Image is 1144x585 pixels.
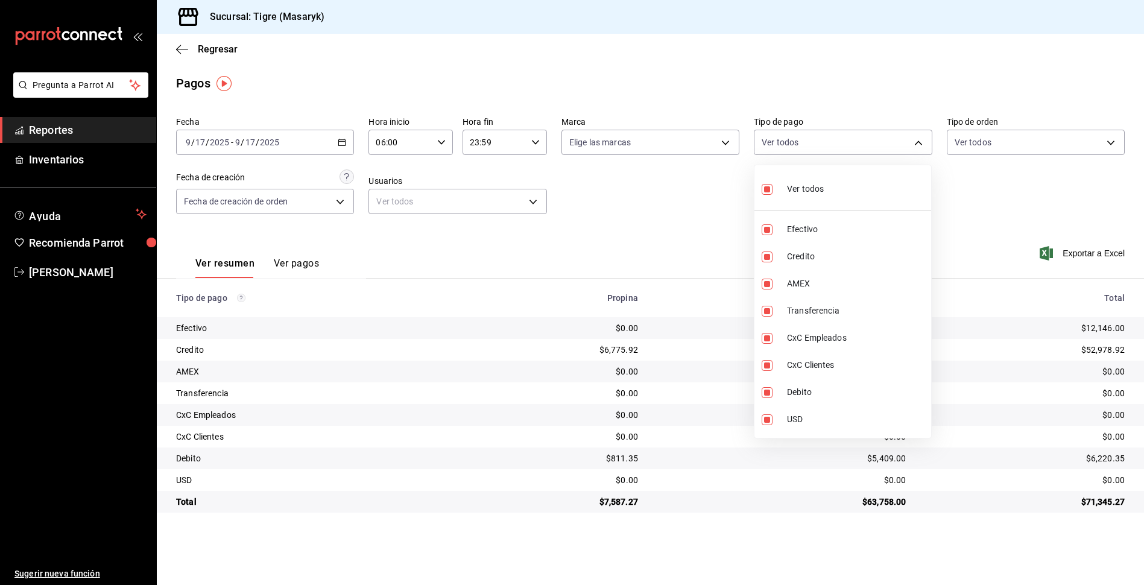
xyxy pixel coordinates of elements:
[787,386,926,399] span: Debito
[787,332,926,344] span: CxC Empleados
[787,250,926,263] span: Credito
[787,413,926,426] span: USD
[787,183,824,195] span: Ver todos
[787,359,926,372] span: CxC Clientes
[787,223,926,236] span: Efectivo
[216,76,232,91] img: Tooltip marker
[787,305,926,317] span: Transferencia
[787,277,926,290] span: AMEX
